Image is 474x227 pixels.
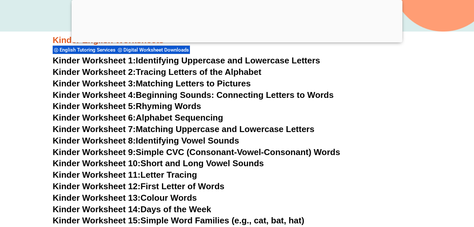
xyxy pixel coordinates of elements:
a: Kinder Worksheet 12:First Letter of Words [53,181,224,191]
span: Kinder Worksheet 3: [53,79,136,88]
div: English Tutoring Services [53,45,117,54]
div: Digital Worksheet Downloads [117,45,190,54]
a: Kinder Worksheet 1:Identifying Uppercase and Lowercase Letters [53,56,320,65]
span: Kinder Worksheet 14: [53,204,141,214]
a: Kinder Worksheet 5:Rhyming Words [53,101,201,111]
span: Kinder Worksheet 11: [53,170,141,180]
span: Kinder Worksheet 13: [53,193,141,203]
span: Digital Worksheet Downloads [123,47,191,53]
span: English Tutoring Services [60,47,118,53]
span: Kinder Worksheet 6: [53,113,136,123]
span: Kinder Worksheet 1: [53,56,136,65]
a: Kinder Worksheet 7:Matching Uppercase and Lowercase Letters [53,124,314,134]
span: Kinder Worksheet 10: [53,158,141,168]
a: Kinder Worksheet 9:Simple CVC (Consonant-Vowel-Consonant) Words [53,147,340,157]
span: Kinder Worksheet 15: [53,216,141,225]
span: Kinder Worksheet 4: [53,90,136,100]
span: Kinder Worksheet 8: [53,136,136,146]
span: Kinder Worksheet 7: [53,124,136,134]
a: Kinder Worksheet 4:Beginning Sounds: Connecting Letters to Words [53,90,334,100]
a: Kinder Worksheet 2:Tracing Letters of the Alphabet [53,67,261,77]
iframe: Chat Widget [361,153,474,227]
a: Kinder Worksheet 15:Simple Word Families (e.g., cat, bat, hat) [53,216,304,225]
h3: Kinder English Worksheets [53,35,421,46]
a: Kinder Worksheet 13:Colour Words [53,193,197,203]
a: Kinder Worksheet 6:Alphabet Sequencing [53,113,223,123]
a: Kinder Worksheet 10:Short and Long Vowel Sounds [53,158,264,168]
a: Kinder Worksheet 11:Letter Tracing [53,170,197,180]
span: Kinder Worksheet 2: [53,67,136,77]
span: Kinder Worksheet 5: [53,101,136,111]
span: Kinder Worksheet 12: [53,181,141,191]
a: Kinder Worksheet 8:Identifying Vowel Sounds [53,136,239,146]
span: Kinder Worksheet 9: [53,147,136,157]
a: Kinder Worksheet 3:Matching Letters to Pictures [53,79,251,88]
a: Kinder Worksheet 14:Days of the Week [53,204,211,214]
